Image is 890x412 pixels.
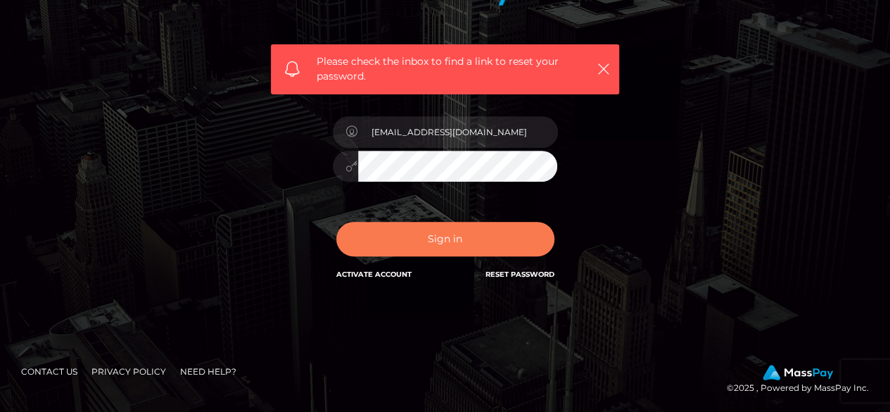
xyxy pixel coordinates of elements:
[336,222,554,256] button: Sign in
[763,365,833,380] img: MassPay
[86,361,172,382] a: Privacy Policy
[727,364,879,395] div: © 2025 , Powered by MassPay Inc.
[336,270,412,279] a: Activate Account
[485,270,554,279] a: Reset Password
[317,54,573,84] span: Please check the inbox to find a link to reset your password.
[358,116,558,148] input: E-mail...
[174,361,242,382] a: Need Help?
[15,361,83,382] a: Contact Us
